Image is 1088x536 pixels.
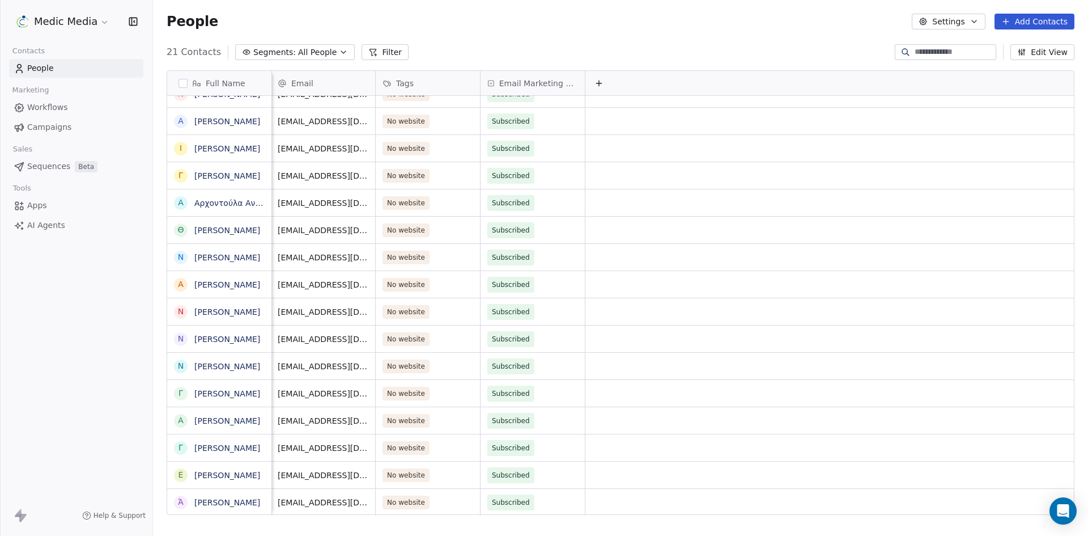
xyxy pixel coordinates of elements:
[492,415,530,427] span: Subscribed
[180,142,182,154] div: Ι
[1049,497,1077,525] div: Open Intercom Messenger
[492,306,530,318] span: Subscribed
[27,161,70,172] span: Sequences
[178,360,184,372] div: Ν
[492,197,530,209] span: Subscribed
[194,117,260,126] a: [PERSON_NAME]
[278,170,368,182] span: [EMAIL_ADDRESS][DOMAIN_NAME]
[34,14,97,29] span: Medic Media
[7,82,54,99] span: Marketing
[278,442,368,454] span: [EMAIL_ADDRESS][DOMAIN_NAME]
[362,44,409,60] button: Filter
[298,47,337,58] span: All People
[194,362,260,371] a: [PERSON_NAME]
[194,253,260,262] a: [PERSON_NAME]
[382,223,430,237] span: No website
[194,144,260,153] a: [PERSON_NAME]
[382,414,430,428] span: No website
[492,442,530,454] span: Subscribed
[178,197,184,209] div: Α
[194,171,260,180] a: [PERSON_NAME]
[382,441,430,455] span: No website
[194,199,295,208] a: Αρχοντούλα Αντώνογλου
[278,143,368,154] span: [EMAIL_ADDRESS][DOMAIN_NAME]
[291,78,313,89] span: Email
[27,121,71,133] span: Campaigns
[278,388,368,399] span: [EMAIL_ADDRESS][DOMAIN_NAME]
[278,225,368,236] span: [EMAIL_ADDRESS][DOMAIN_NAME]
[9,98,143,117] a: Workflows
[382,469,430,482] span: No website
[253,47,296,58] span: Segments:
[178,415,184,427] div: Α
[14,12,112,31] button: Medic Media
[194,335,260,344] a: [PERSON_NAME]
[9,216,143,235] a: AI Agents
[492,252,530,263] span: Subscribed
[278,497,368,508] span: [EMAIL_ADDRESS][DOMAIN_NAME]
[7,43,50,60] span: Contacts
[278,197,368,209] span: [EMAIL_ADDRESS][DOMAIN_NAME]
[278,252,368,263] span: [EMAIL_ADDRESS][DOMAIN_NAME]
[278,279,368,290] span: [EMAIL_ADDRESS][DOMAIN_NAME]
[376,71,480,95] div: Tags
[396,78,414,89] span: Tags
[194,498,260,507] a: [PERSON_NAME]
[382,142,430,155] span: No website
[492,116,530,127] span: Subscribed
[177,224,184,236] div: Θ
[499,78,578,89] span: Email Marketing Consent
[492,470,530,481] span: Subscribed
[278,470,368,481] span: [EMAIL_ADDRESS][DOMAIN_NAME]
[178,251,184,263] div: Ν
[178,496,184,508] div: Ά
[178,442,183,454] div: Γ
[178,387,183,399] div: Γ
[194,90,260,99] a: [PERSON_NAME]
[382,169,430,183] span: No website
[278,116,368,127] span: [EMAIL_ADDRESS][DOMAIN_NAME]
[382,196,430,210] span: No website
[9,118,143,137] a: Campaigns
[194,280,260,289] a: [PERSON_NAME]
[994,14,1074,29] button: Add Contacts
[178,469,184,481] div: Ε
[8,180,36,197] span: Tools
[9,157,143,176] a: SequencesBeta
[278,334,368,345] span: [EMAIL_ADDRESS][DOMAIN_NAME]
[492,334,530,345] span: Subscribed
[492,361,530,372] span: Subscribed
[27,62,54,74] span: People
[481,71,585,95] div: Email Marketing Consent
[492,143,530,154] span: Subscribed
[16,15,29,28] img: Logoicon.png
[167,13,218,30] span: People
[278,306,368,318] span: [EMAIL_ADDRESS][DOMAIN_NAME]
[382,251,430,264] span: No website
[382,360,430,373] span: No website
[271,96,1074,516] div: grid
[492,279,530,290] span: Subscribed
[492,497,530,508] span: Subscribed
[9,59,143,78] a: People
[27,200,47,212] span: Apps
[27,102,68,113] span: Workflows
[82,511,146,520] a: Help & Support
[178,333,184,345] div: Ν
[178,170,183,182] div: Γ
[194,416,260,425] a: [PERSON_NAME]
[492,225,530,236] span: Subscribed
[194,389,260,398] a: [PERSON_NAME]
[1010,44,1074,60] button: Edit View
[492,388,530,399] span: Subscribed
[382,332,430,346] span: No website
[167,45,221,59] span: 21 Contacts
[167,96,272,516] div: grid
[167,71,271,95] div: Full Name
[194,471,260,480] a: [PERSON_NAME]
[194,226,260,235] a: [PERSON_NAME]
[382,115,430,128] span: No website
[278,415,368,427] span: [EMAIL_ADDRESS][DOMAIN_NAME]
[382,278,430,292] span: No website
[75,161,97,172] span: Beta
